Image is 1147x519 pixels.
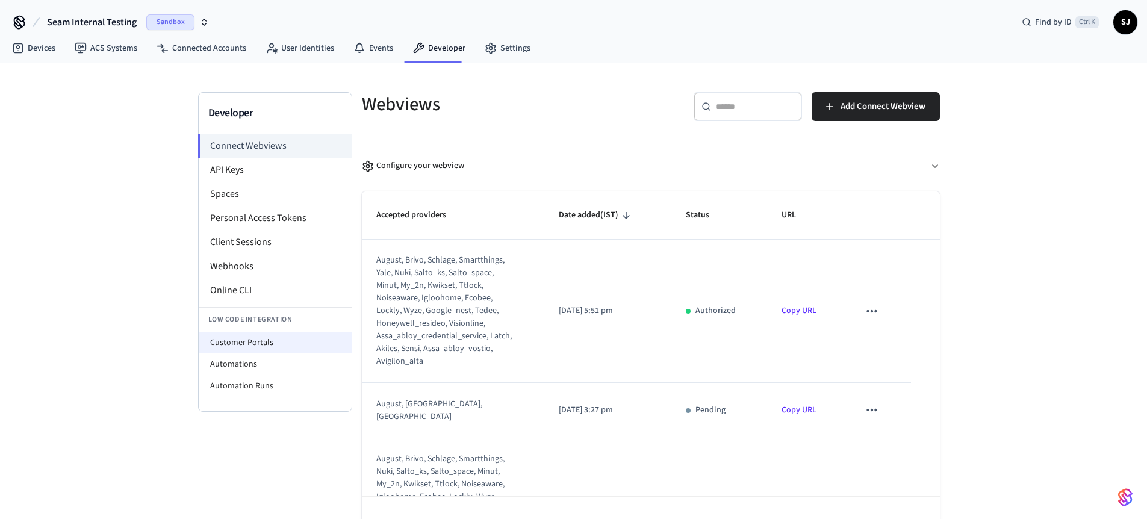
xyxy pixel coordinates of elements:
[146,14,194,30] span: Sandbox
[475,37,540,59] a: Settings
[782,206,812,225] span: URL
[1075,16,1099,28] span: Ctrl K
[782,404,816,416] a: Copy URL
[198,134,352,158] li: Connect Webviews
[376,206,462,225] span: Accepted providers
[559,305,656,317] p: [DATE] 5:51 pm
[362,160,464,172] div: Configure your webview
[1113,10,1137,34] button: SJ
[1035,16,1072,28] span: Find by ID
[199,254,352,278] li: Webhooks
[695,404,726,417] p: Pending
[147,37,256,59] a: Connected Accounts
[1114,11,1136,33] span: SJ
[199,375,352,397] li: Automation Runs
[559,206,634,225] span: Date added(IST)
[362,150,940,182] button: Configure your webview
[47,15,137,30] span: Seam Internal Testing
[686,206,725,225] span: Status
[812,92,940,121] button: Add Connect Webview
[199,353,352,375] li: Automations
[199,182,352,206] li: Spaces
[376,254,515,368] div: august, brivo, schlage, smartthings, yale, nuki, salto_ks, salto_space, minut, my_2n, kwikset, tt...
[376,398,515,423] div: august, [GEOGRAPHIC_DATA], [GEOGRAPHIC_DATA]
[1118,488,1133,507] img: SeamLogoGradient.69752ec5.svg
[559,404,656,417] p: [DATE] 3:27 pm
[199,206,352,230] li: Personal Access Tokens
[199,230,352,254] li: Client Sessions
[2,37,65,59] a: Devices
[1012,11,1108,33] div: Find by IDCtrl K
[695,305,736,317] p: Authorized
[208,105,342,122] h3: Developer
[403,37,475,59] a: Developer
[256,37,344,59] a: User Identities
[362,92,644,117] h5: Webviews
[65,37,147,59] a: ACS Systems
[344,37,403,59] a: Events
[199,332,352,353] li: Customer Portals
[199,158,352,182] li: API Keys
[199,307,352,332] li: Low Code Integration
[199,278,352,302] li: Online CLI
[782,305,816,317] a: Copy URL
[841,99,925,114] span: Add Connect Webview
